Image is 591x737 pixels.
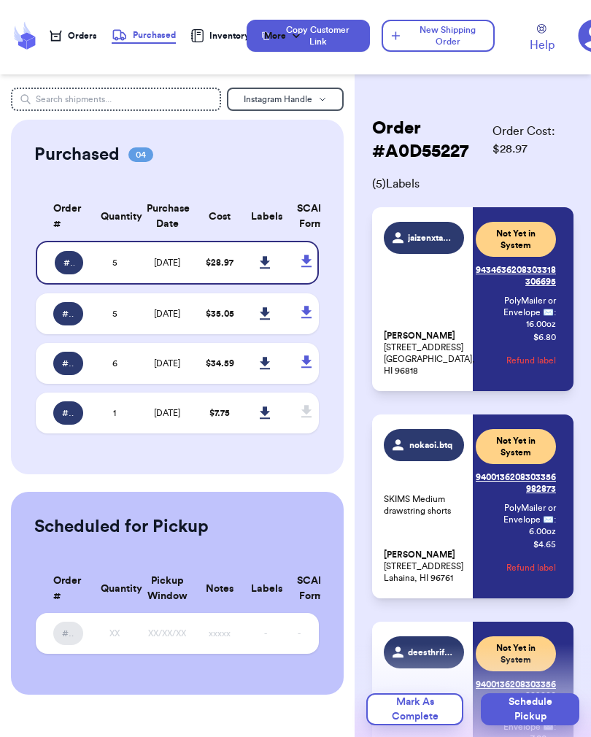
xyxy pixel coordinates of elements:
span: Not Yet in System [484,642,547,665]
span: - [264,629,267,638]
button: Schedule Pickup [481,693,579,725]
p: [STREET_ADDRESS] [GEOGRAPHIC_DATA], HI 96818 [384,330,464,377]
span: # 99829833 [62,407,75,419]
span: 5 [112,258,117,267]
button: Refund label [506,552,556,584]
a: 9400136208303356982880 [476,673,556,708]
span: nokaoi.btq [408,439,455,451]
th: Quantity [92,193,137,241]
span: XX [109,629,120,638]
span: : [554,514,556,525]
p: [STREET_ADDRESS] Lahaina, HI 96761 [384,549,464,584]
div: More [264,28,304,43]
th: Cost [197,193,242,241]
a: Orders [50,30,97,42]
span: Not Yet in System [484,228,547,251]
th: Quantity [92,565,137,613]
a: Help [530,24,555,54]
span: 6.00 oz [529,525,556,537]
a: Purchased [112,28,176,44]
span: deesthriftedfinds [408,647,455,658]
button: Instagram Handle [227,88,344,111]
span: # A0D55227 [63,257,75,269]
span: 16.00 oz [526,318,556,330]
div: SCAN Form [297,574,302,604]
th: Purchase Date [138,193,198,241]
span: #XXXXXXXX [62,628,75,639]
span: # 72BEFF0D [62,308,75,320]
a: 9400136208303356982873 [476,466,556,501]
span: Help [530,36,555,54]
span: 5 [112,309,117,318]
th: Pickup Window [138,565,198,613]
th: Order # [36,193,93,241]
span: 1 [113,409,116,417]
span: xxxxx [209,629,231,638]
button: Copy Customer Link [247,20,371,52]
a: 9434636208303318306695 [476,258,556,293]
span: [PERSON_NAME] [384,331,455,342]
span: $ 7.75 [209,409,230,417]
span: jaizenxtaylorxgigi [408,232,455,244]
span: [DATE] [154,409,180,417]
p: SKIMS Medium drawstring shorts [384,493,464,517]
span: 6 [112,359,117,368]
span: PolyMailer or Envelope ✉️ [503,296,556,317]
span: PolyMailer or Envelope ✉️ [503,503,556,524]
span: 04 [128,147,153,162]
a: Inventory [190,29,250,42]
th: Labels [242,565,287,613]
span: $ 34.59 [206,359,234,368]
span: [PERSON_NAME] [384,549,455,560]
button: New Shipping Order [382,20,494,52]
span: [DATE] [154,258,180,267]
button: Refund label [506,344,556,377]
span: [DATE] [154,359,180,368]
span: Instagram Handle [244,95,312,104]
span: # 3C370148 [62,358,75,369]
input: Search shipments... [11,88,222,111]
span: $ 35.05 [206,309,234,318]
button: Mark As Complete [366,693,463,725]
span: Not Yet in System [484,435,547,458]
p: $ 6.80 [533,331,556,343]
h2: Purchased [34,143,120,166]
h2: Order # A0D55227 [372,117,492,163]
th: Notes [197,565,242,613]
span: : [554,306,556,318]
span: $ 28.97 [206,258,233,267]
th: Labels [242,193,287,241]
span: XX/XX/XX [148,629,186,638]
span: [DATE] [154,309,180,318]
span: ( 5 ) Labels [372,175,573,193]
span: - [298,629,301,638]
h2: Scheduled for Pickup [34,515,209,539]
p: $ 4.65 [533,539,556,550]
div: Purchased [112,28,176,42]
span: Order Cost: $ 28.97 [492,123,573,158]
div: SCAN Form [297,201,302,232]
th: Order # [36,565,93,613]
